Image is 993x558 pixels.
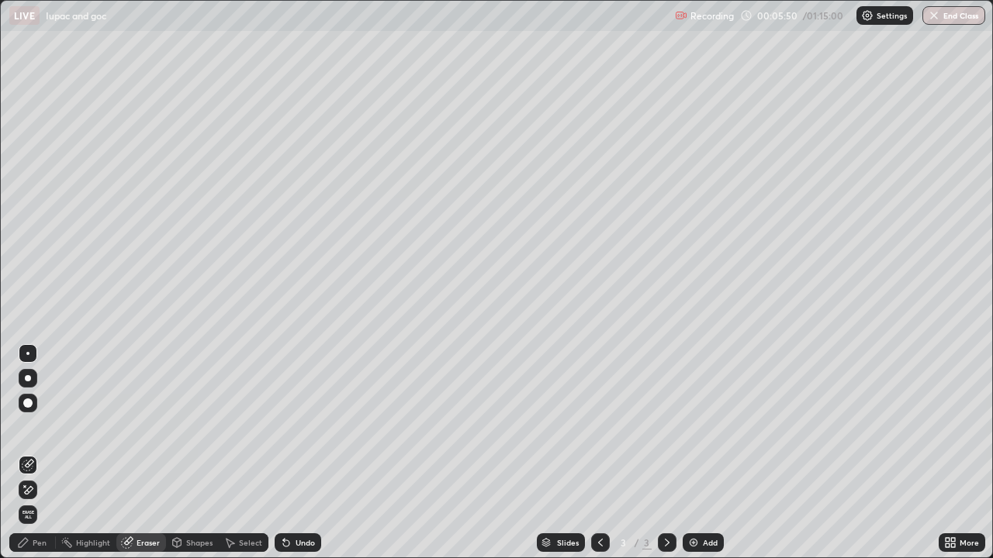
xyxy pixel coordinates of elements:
p: Settings [877,12,907,19]
div: Shapes [186,539,213,546]
div: Add [703,539,718,546]
p: LIVE [14,9,35,22]
img: class-settings-icons [861,9,874,22]
button: End Class [922,6,985,25]
div: Highlight [76,539,110,546]
img: recording.375f2c34.svg [675,9,687,22]
div: More [960,539,979,546]
div: Undo [296,539,315,546]
img: end-class-cross [928,9,940,22]
p: Iupac and goc [46,9,106,22]
div: / [635,538,639,547]
div: Pen [33,539,47,546]
span: Erase all [19,510,36,519]
p: Recording [690,10,734,22]
img: add-slide-button [687,536,700,549]
div: Slides [557,539,579,546]
div: Eraser [137,539,160,546]
div: 3 [642,536,652,549]
div: Select [239,539,262,546]
div: 3 [616,538,631,547]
